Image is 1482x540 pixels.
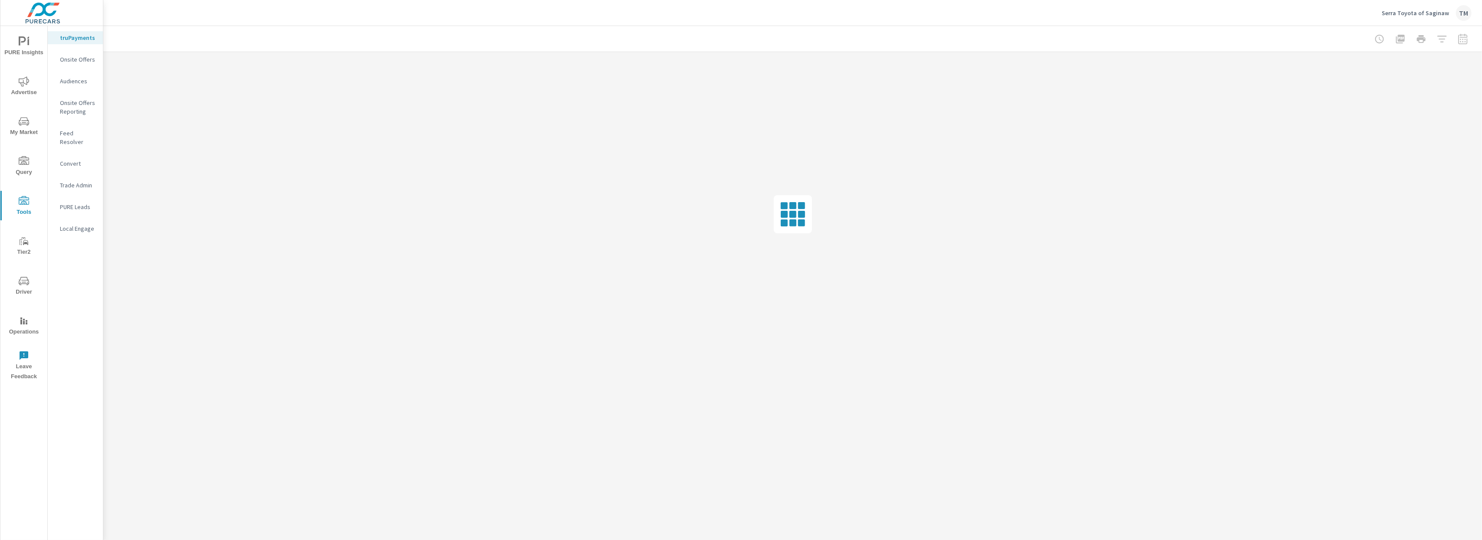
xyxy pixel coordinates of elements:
[1382,9,1449,17] p: Serra Toyota of Saginaw
[3,350,45,382] span: Leave Feedback
[60,55,96,64] p: Onsite Offers
[48,200,103,213] div: PURE Leads
[48,127,103,148] div: Feed Resolver
[48,53,103,66] div: Onsite Offers
[3,76,45,98] span: Advertise
[0,26,47,385] div: nav menu
[60,98,96,116] p: Onsite Offers Reporting
[3,316,45,337] span: Operations
[60,181,96,190] p: Trade Admin
[3,156,45,177] span: Query
[48,179,103,192] div: Trade Admin
[60,33,96,42] p: truPayments
[3,236,45,257] span: Tier2
[48,75,103,88] div: Audiences
[3,196,45,217] span: Tools
[60,77,96,85] p: Audiences
[48,222,103,235] div: Local Engage
[48,96,103,118] div: Onsite Offers Reporting
[60,159,96,168] p: Convert
[60,203,96,211] p: PURE Leads
[48,157,103,170] div: Convert
[60,224,96,233] p: Local Engage
[3,276,45,297] span: Driver
[1456,5,1472,21] div: TM
[3,116,45,137] span: My Market
[60,129,96,146] p: Feed Resolver
[48,31,103,44] div: truPayments
[3,36,45,58] span: PURE Insights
